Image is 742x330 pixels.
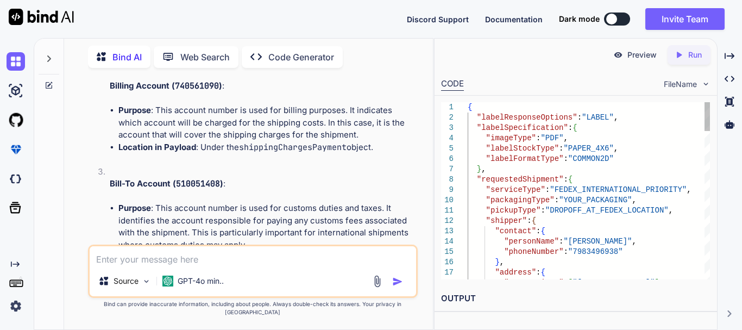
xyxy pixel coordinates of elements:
[555,196,559,204] span: :
[162,276,173,287] img: GPT-4o mini
[563,144,613,153] span: "PAPER_4X6"
[559,237,563,246] span: :
[486,216,527,225] span: "shipper"
[573,123,577,132] span: {
[540,268,545,277] span: {
[559,14,600,24] span: Dark mode
[477,165,481,173] span: }
[7,140,25,159] img: premium
[486,154,564,163] span: "labelFormatType"
[7,170,25,188] img: darkCloudIdeIcon
[545,206,669,215] span: "DROPOFF_AT_FEDEX_LOCATION"
[655,278,659,287] span: ]
[178,276,224,287] p: GPT-4o min..
[701,79,710,89] img: chevron down
[441,195,454,206] div: 10
[468,103,472,111] span: {
[632,196,636,204] span: ,
[441,175,454,185] div: 8
[176,178,220,189] code: 510051408
[477,113,577,122] span: "labelResponseOptions"
[435,286,717,312] h2: OUTPUT
[268,51,334,64] p: Code Generator
[614,113,618,122] span: ,
[577,113,582,122] span: :
[239,142,347,153] code: shippingChargesPayment
[481,165,486,173] span: ,
[504,278,563,287] span: "streetLines"
[568,278,573,287] span: [
[118,104,416,141] li: : This account number is used for billing purposes. It indicates which account will be charged fo...
[118,203,151,213] strong: Purpose
[669,206,673,215] span: ,
[495,227,536,235] span: "contact"
[614,144,618,153] span: ,
[486,144,559,153] span: "labelStockType"
[536,227,540,235] span: :
[504,237,559,246] span: "personName"
[112,51,142,64] p: Bind AI
[441,206,454,216] div: 11
[7,297,25,315] img: settings
[632,237,637,246] span: ,
[407,14,469,25] button: Discord Support
[180,51,230,64] p: Web Search
[559,196,632,204] span: "YOUR_PACKAGING"
[573,278,655,287] span: "[STREET_ADDRESS]"
[7,111,25,129] img: githubLight
[486,196,555,204] span: "packagingType"
[540,206,545,215] span: :
[563,247,568,256] span: :
[495,268,536,277] span: "address"
[486,185,545,194] span: "serviceType"
[392,276,403,287] img: icon
[407,15,469,24] span: Discord Support
[441,102,454,113] div: 1
[486,134,536,142] span: "imageType"
[540,134,563,142] span: "PDF"
[486,206,541,215] span: "pickupType"
[477,123,568,132] span: "labelSpecification"
[485,15,543,24] span: Documentation
[687,185,691,194] span: ,
[441,257,454,267] div: 16
[441,185,454,195] div: 9
[568,154,614,163] span: "COMMON2D"
[540,227,545,235] span: {
[563,175,568,184] span: :
[563,237,632,246] span: "[PERSON_NAME]"
[118,105,151,115] strong: Purpose
[527,216,531,225] span: :
[441,278,454,288] div: 18
[545,185,550,194] span: :
[563,154,568,163] span: :
[536,134,540,142] span: :
[568,247,623,256] span: "7983496938"
[582,113,614,122] span: "LABEL"
[563,134,568,142] span: ,
[441,236,454,247] div: 14
[110,178,416,190] p: :
[495,258,499,266] span: }
[563,278,568,287] span: :
[118,142,196,152] strong: Location in Payload
[645,8,725,30] button: Invite Team
[477,175,564,184] span: "requestedShipment"
[441,164,454,175] div: 7
[659,278,664,287] span: ,
[504,247,563,256] span: "phoneNumber"
[536,268,540,277] span: :
[485,14,543,25] button: Documentation
[118,202,416,251] li: : This account number is used for customs duties and taxes. It identifies the account responsible...
[441,123,454,133] div: 3
[110,80,222,91] strong: Billing Account ( )
[114,276,139,287] p: Source
[441,154,454,164] div: 6
[441,226,454,236] div: 13
[9,9,74,25] img: Bind AI
[142,277,151,286] img: Pick Models
[110,178,223,189] strong: Bill-To Account ( )
[568,175,573,184] span: {
[118,141,416,154] li: : Under the object.
[441,267,454,278] div: 17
